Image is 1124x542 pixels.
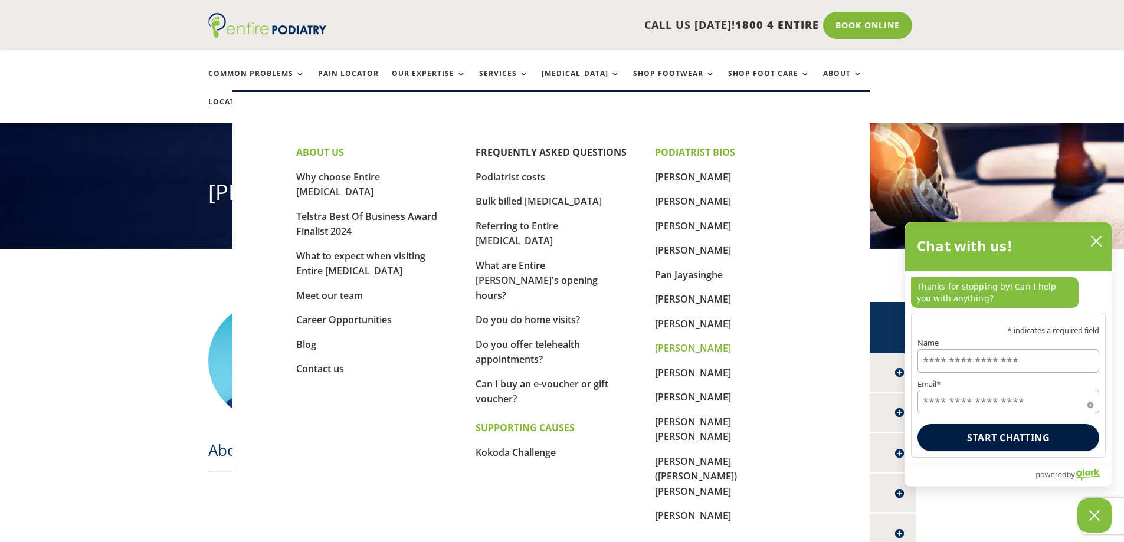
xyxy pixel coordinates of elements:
a: Powered by Olark [1035,464,1112,486]
a: [PERSON_NAME] [655,244,731,257]
div: chat [905,271,1112,313]
a: [PERSON_NAME] [655,219,731,232]
a: Can I buy an e-voucher or gift voucher? [476,377,608,406]
span: 1800 4 ENTIRE [735,18,819,32]
a: Entire Podiatry [208,28,326,40]
a: Pan Jayasinghe [655,268,723,281]
a: [PERSON_NAME] [655,170,731,183]
a: What are Entire [PERSON_NAME]'s opening hours? [476,259,598,302]
span: powered [1035,467,1066,482]
a: Bulk billed [MEDICAL_DATA] [476,195,602,208]
a: Contact us [296,362,344,375]
a: Shop Foot Care [728,70,810,95]
h1: [PERSON_NAME] [208,178,916,213]
a: What to expect when visiting Entire [MEDICAL_DATA] [296,249,425,278]
a: Pain Locator [318,70,379,95]
a: [PERSON_NAME] [655,317,731,330]
a: [PERSON_NAME] [655,390,731,403]
a: [MEDICAL_DATA] [542,70,620,95]
a: [PERSON_NAME] ([PERSON_NAME]) [PERSON_NAME] [655,455,737,498]
input: Name [917,349,1099,373]
button: close chatbox [1087,232,1106,250]
button: Start chatting [917,424,1099,451]
a: [PERSON_NAME] [655,366,731,379]
strong: ABOUT US [296,146,344,159]
p: * indicates a required field [917,327,1099,334]
a: Kokoda Challenge [476,446,556,459]
a: Referring to Entire [MEDICAL_DATA] [476,219,558,248]
a: Do you do home visits? [476,313,580,326]
a: Career Opportunities [296,313,392,326]
a: FREQUENTLY ASKED QUESTIONS [476,146,627,159]
a: About [823,70,863,95]
a: Podiatrist costs [476,170,545,183]
a: [PERSON_NAME] [PERSON_NAME] [655,415,731,444]
a: Services [479,70,529,95]
a: [PERSON_NAME] [655,509,731,522]
strong: PODIATRIST BIOS [655,146,735,159]
a: [PERSON_NAME] [655,293,731,306]
a: Shop Footwear [633,70,715,95]
h2: About [208,439,667,467]
a: Book Online [823,12,912,39]
a: Blog [296,338,316,351]
label: Email* [917,380,1099,388]
a: [PERSON_NAME] [655,341,731,354]
img: Melissa Entire Podiatry Profile (2) [208,302,326,420]
a: Locations [208,98,267,123]
span: Required field [1087,400,1093,406]
div: olark chatbox [905,222,1112,487]
a: [PERSON_NAME] [655,195,731,208]
a: Our Expertise [392,70,466,95]
button: Close Chatbox [1077,498,1112,533]
a: Meet our team [296,289,363,302]
strong: SUPPORTING CAUSES [476,421,575,434]
span: by [1067,467,1075,482]
a: Telstra Best Of Business Award Finalist 2024 [296,210,437,238]
a: Do you offer telehealth appointments? [476,338,580,366]
a: Common Problems [208,70,305,95]
h2: Chat with us! [917,234,1013,258]
a: Why choose Entire [MEDICAL_DATA] [296,170,380,199]
label: Name [917,339,1099,347]
img: logo (1) [208,13,326,38]
input: Email [917,390,1099,413]
p: Thanks for stopping by! Can I help you with anything? [911,277,1079,308]
p: CALL US [DATE]! [372,18,819,33]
